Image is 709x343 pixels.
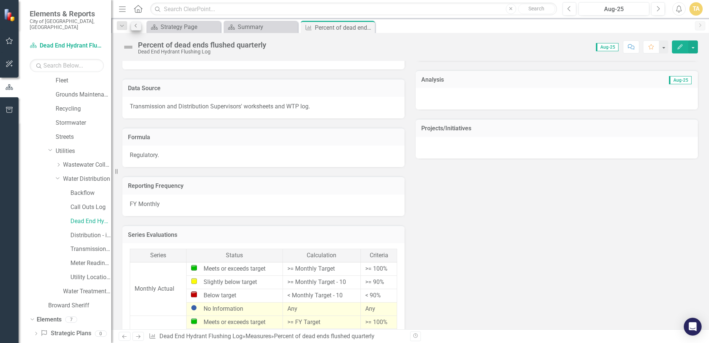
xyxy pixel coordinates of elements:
td: >= 90% [361,276,397,289]
img: Meets or exceeds target [191,318,197,324]
a: Utilities [56,147,111,156]
div: 0 [95,330,107,337]
button: Search [518,4,555,14]
div: Percent of dead ends flushed quarterly [138,41,266,49]
div: No Information [191,305,278,313]
h3: Reporting Frequency [128,183,399,189]
h3: Series Evaluations [128,232,399,238]
div: FY Monthly [122,195,405,216]
td: >= 100% [361,262,397,276]
a: Transmission and Distribution [70,245,111,254]
a: Wastewater Collection [63,161,111,169]
a: Summary [225,22,296,32]
td: >= FY Target [283,316,360,329]
a: Dead End Hydrant Flushing Log [30,42,104,50]
span: Search [528,6,544,12]
div: 7 [65,316,77,323]
td: >= Monthly Target - 10 [283,276,360,289]
td: >= FY Target - 10 [283,329,360,342]
th: Criteria [361,249,397,262]
div: Aug-25 [581,5,647,14]
th: Status [186,249,283,262]
div: Open Intercom Messenger [684,318,702,336]
td: >= 90% [361,329,397,342]
h3: Data Source [128,85,399,92]
td: Monthly Actual [130,262,187,316]
img: Below target [191,291,197,297]
span: Elements & Reports [30,9,104,18]
div: Strategy Page [161,22,219,32]
img: ClearPoint Strategy [3,8,17,22]
a: Broward Sheriff [48,301,111,310]
button: TA [689,2,703,16]
div: Below target [191,291,278,300]
div: Percent of dead ends flushed quarterly [274,333,375,340]
span: Aug-25 [596,43,619,51]
small: City of [GEOGRAPHIC_DATA], [GEOGRAPHIC_DATA] [30,18,104,30]
input: Search Below... [30,59,104,72]
td: >= 100% [361,316,397,329]
a: Strategy Page [148,22,219,32]
input: Search ClearPoint... [150,3,557,16]
a: Fleet [56,76,111,85]
a: Dead End Hydrant Flushing Log [70,217,111,226]
td: >= Monthly Target [283,262,360,276]
a: Strategic Plans [40,329,91,338]
div: » » [149,332,405,341]
img: Meets or exceeds target [191,265,197,271]
a: Stormwater [56,119,111,127]
a: Elements [37,316,62,324]
a: Recycling [56,105,111,113]
button: Aug-25 [578,2,649,16]
a: Grounds Maintenance [56,91,111,99]
a: Water Distribution [63,175,111,183]
td: Any [283,302,360,316]
th: Calculation [283,249,360,262]
span: Regulatory. [130,151,159,159]
h3: Projects/Initiatives [421,125,692,132]
td: < Monthly Target - 10 [283,289,360,302]
span: Aug-25 [669,76,692,84]
td: Any [361,302,397,316]
img: Not Defined [122,41,134,53]
a: Utility Location Requests [70,273,111,282]
div: Meets or exceeds target [191,318,278,327]
h3: Formula [128,134,399,141]
td: < 90% [361,289,397,302]
div: Summary [238,22,296,32]
a: Streets [56,133,111,141]
a: Backflow [70,189,111,197]
div: Dead End Hydrant Flushing Log [138,49,266,55]
a: Measures [245,333,271,340]
div: Meets or exceeds target [191,265,278,273]
a: Water Treatment Plant [63,287,111,296]
img: Slightly below target [191,278,197,284]
a: Distribution - inactive scorecard (combined with transmission in [DATE]) [70,231,111,240]
span: Transmission and Distribution Supervisors' worksheets and WTP log. [130,103,310,110]
th: Series [130,249,187,262]
a: Call Outs Log [70,203,111,212]
img: No Information [191,305,197,311]
a: Dead End Hydrant Flushing Log [159,333,243,340]
div: Percent of dead ends flushed quarterly [315,23,373,32]
h3: Analysis [421,76,555,83]
a: Meter Reading ([PERSON_NAME]) [70,259,111,268]
div: Slightly below target [191,278,278,287]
